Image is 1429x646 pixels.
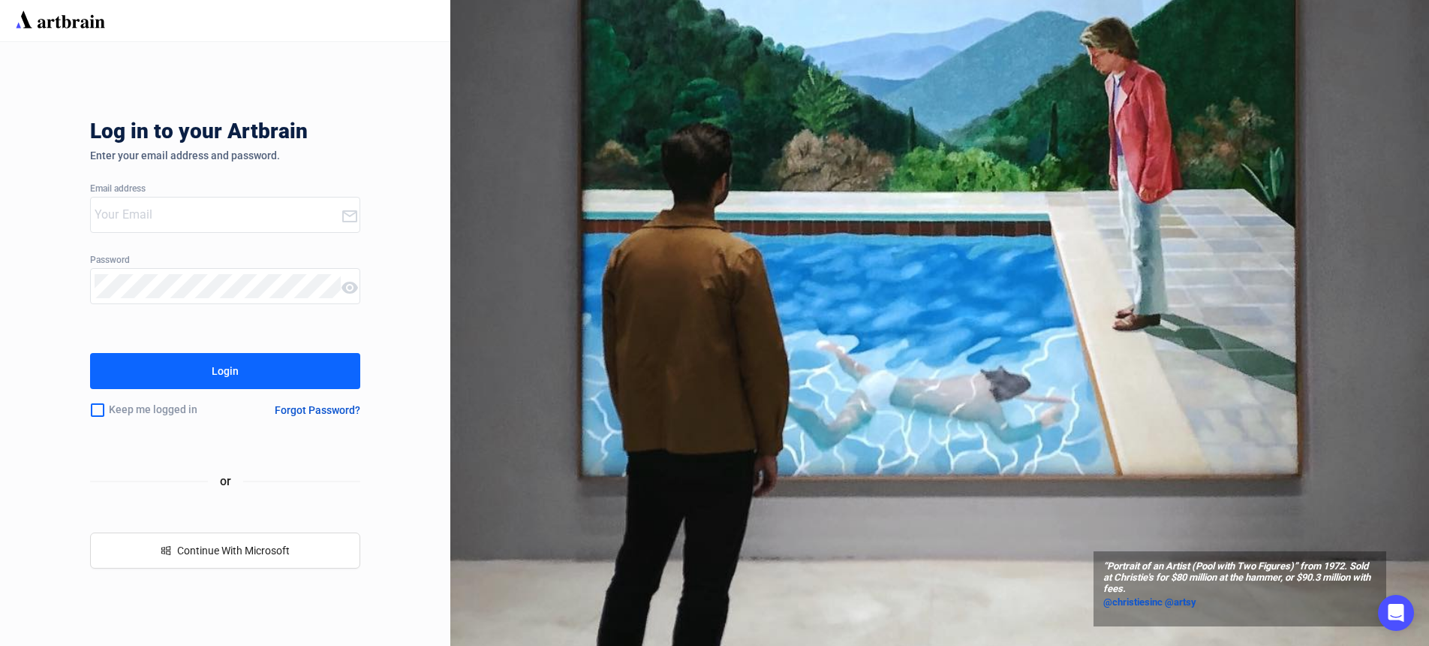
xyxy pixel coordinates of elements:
[1103,596,1196,608] span: @christiesinc @artsy
[90,353,360,389] button: Login
[177,545,290,557] span: Continue With Microsoft
[275,404,360,416] div: Forgot Password?
[90,149,360,161] div: Enter your email address and password.
[1103,595,1376,610] a: @christiesinc @artsy
[95,203,341,227] input: Your Email
[90,533,360,569] button: windowsContinue With Microsoft
[208,472,243,491] span: or
[1103,561,1376,595] span: “Portrait of an Artist (Pool with Two Figures)” from 1972. Sold at Christie's for $80 million at ...
[90,394,239,426] div: Keep me logged in
[90,184,360,195] div: Email address
[161,545,171,556] span: windows
[212,359,239,383] div: Login
[1378,595,1414,631] div: Open Intercom Messenger
[90,119,540,149] div: Log in to your Artbrain
[90,255,360,266] div: Password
